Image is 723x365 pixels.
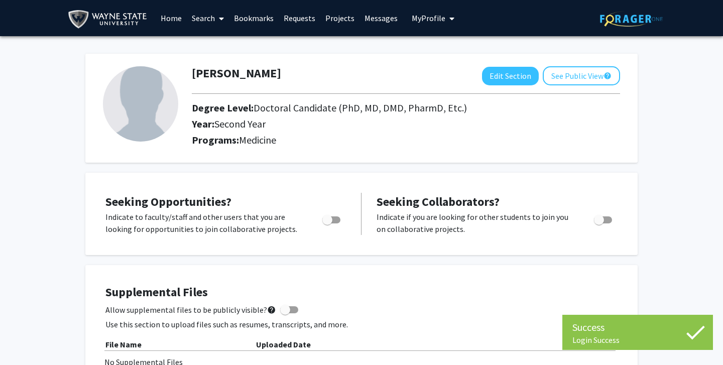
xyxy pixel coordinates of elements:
[359,1,403,36] a: Messages
[105,304,276,316] span: Allow supplemental files to be publicly visible?
[105,318,618,330] p: Use this section to upload files such as resumes, transcripts, and more.
[256,339,311,349] b: Uploaded Date
[482,67,539,85] button: Edit Section
[187,1,229,36] a: Search
[320,1,359,36] a: Projects
[279,1,320,36] a: Requests
[192,102,556,114] h2: Degree Level:
[604,70,612,82] mat-icon: help
[105,211,303,235] p: Indicate to faculty/staff and other users that you are looking for opportunities to join collabor...
[105,339,142,349] b: File Name
[105,194,231,209] span: Seeking Opportunities?
[572,320,703,335] div: Success
[156,1,187,36] a: Home
[229,1,279,36] a: Bookmarks
[239,134,276,146] span: Medicine
[192,66,281,81] h1: [PERSON_NAME]
[8,320,43,357] iframe: Chat
[412,13,445,23] span: My Profile
[377,211,575,235] p: Indicate if you are looking for other students to join you on collaborative projects.
[590,211,618,226] div: Toggle
[103,66,178,142] img: Profile Picture
[214,117,266,130] span: Second Year
[377,194,500,209] span: Seeking Collaborators?
[267,304,276,316] mat-icon: help
[192,134,620,146] h2: Programs:
[543,66,620,85] button: See Public View
[68,8,152,31] img: Wayne State University Logo
[318,211,346,226] div: Toggle
[572,335,703,345] div: Login Success
[600,11,663,27] img: ForagerOne Logo
[105,285,618,300] h4: Supplemental Files
[254,101,467,114] span: Doctoral Candidate (PhD, MD, DMD, PharmD, Etc.)
[192,118,556,130] h2: Year:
